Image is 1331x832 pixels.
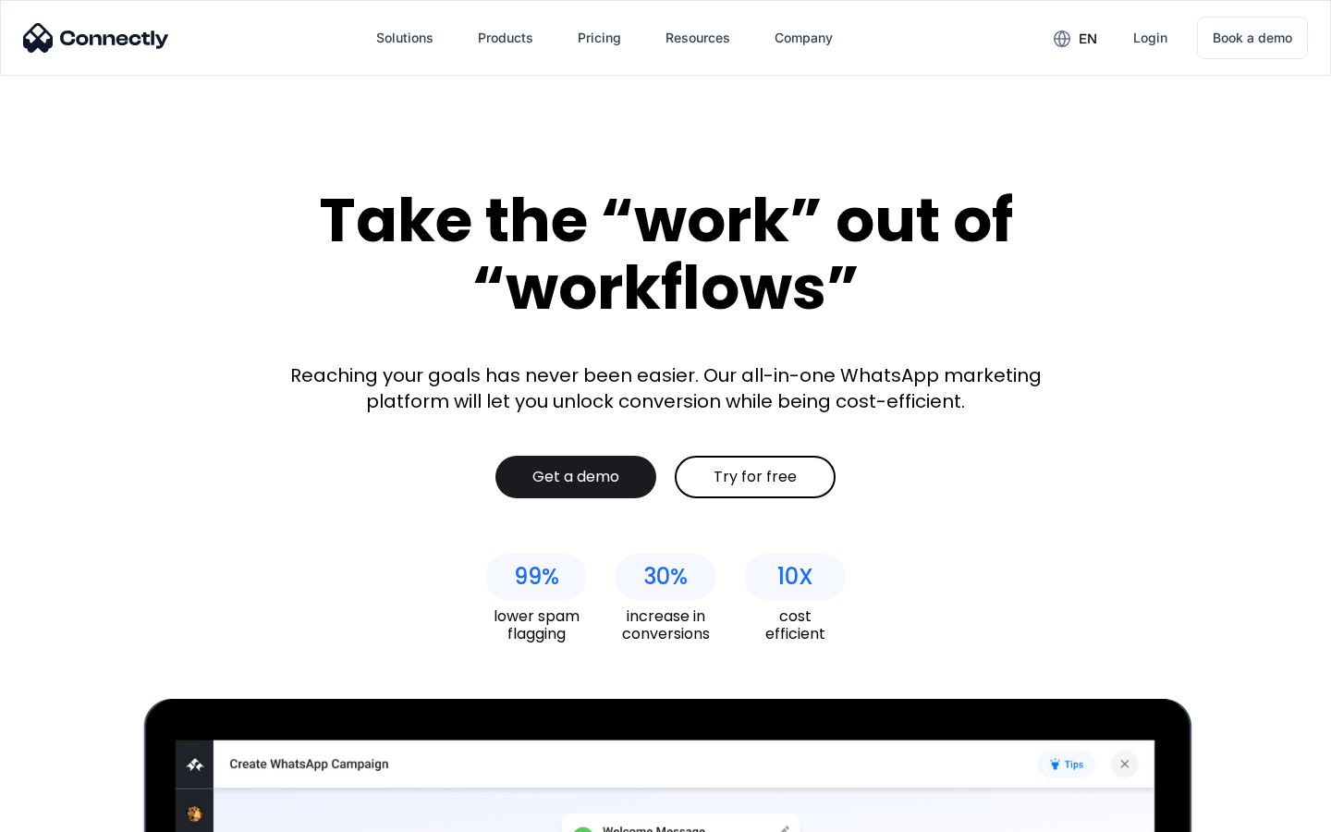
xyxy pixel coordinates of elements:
[361,16,448,60] div: Solutions
[485,607,587,642] div: lower spam flagging
[1039,24,1111,52] div: en
[1118,16,1182,60] a: Login
[23,23,169,53] img: Connectly Logo
[495,456,656,498] a: Get a demo
[463,16,548,60] div: Products
[1079,26,1097,52] div: en
[744,607,846,642] div: cost efficient
[18,800,111,826] aside: Language selected: English
[675,456,836,498] a: Try for free
[563,16,636,60] a: Pricing
[532,468,619,486] div: Get a demo
[665,25,730,51] div: Resources
[651,16,745,60] div: Resources
[643,564,688,590] div: 30%
[37,800,111,826] ul: Language list
[514,564,559,590] div: 99%
[714,468,797,486] div: Try for free
[376,25,433,51] div: Solutions
[1133,25,1167,51] div: Login
[1197,17,1308,59] a: Book a demo
[250,187,1081,321] div: Take the “work” out of “workflows”
[478,25,533,51] div: Products
[775,25,833,51] div: Company
[615,607,716,642] div: increase in conversions
[777,564,813,590] div: 10X
[277,362,1054,414] div: Reaching your goals has never been easier. Our all-in-one WhatsApp marketing platform will let yo...
[760,16,848,60] div: Company
[578,25,621,51] div: Pricing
